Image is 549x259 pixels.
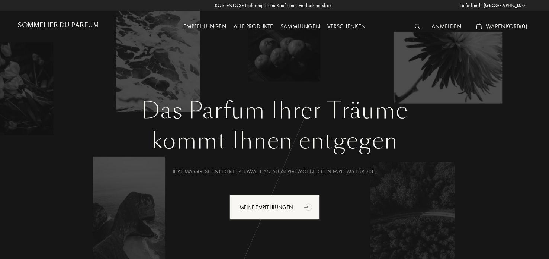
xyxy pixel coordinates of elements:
[229,195,320,220] div: Meine Empfehlungen
[428,22,465,30] a: Anmelden
[180,22,230,30] a: Empfehlungen
[486,22,527,30] span: Warenkorb ( 0 )
[23,124,526,158] div: kommt Ihnen entgegen
[180,22,230,32] div: Empfehlungen
[476,23,482,29] img: cart_white.svg
[18,22,99,29] h1: Sommelier du Parfum
[18,22,99,32] a: Sommelier du Parfum
[224,195,325,220] a: Meine Empfehlungenanimation
[23,168,526,176] div: Ihre maßgeschneiderte Auswahl an außergewöhnlichen Parfums für 20€.
[415,24,420,29] img: search_icn_white.svg
[301,199,316,214] div: animation
[23,97,526,124] h1: Das Parfum Ihrer Träume
[428,22,465,32] div: Anmelden
[277,22,324,32] div: Sammlungen
[230,22,277,32] div: Alle Produkte
[230,22,277,30] a: Alle Produkte
[460,2,482,9] span: Lieferland:
[324,22,369,32] div: Verschenken
[324,22,369,30] a: Verschenken
[277,22,324,30] a: Sammlungen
